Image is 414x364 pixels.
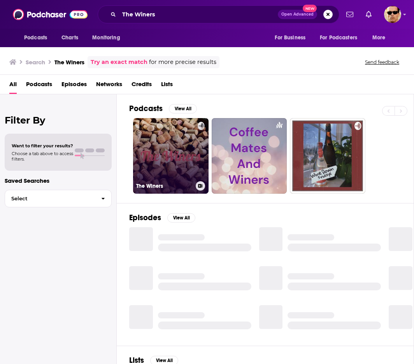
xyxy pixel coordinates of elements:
[384,6,401,23] img: User Profile
[61,32,78,43] span: Charts
[281,12,314,16] span: Open Advanced
[5,196,95,201] span: Select
[132,78,152,94] a: Credits
[363,59,402,65] button: Send feedback
[269,30,315,45] button: open menu
[129,104,163,113] h2: Podcasts
[61,78,87,94] a: Episodes
[92,32,120,43] span: Monitoring
[372,32,386,43] span: More
[19,30,57,45] button: open menu
[384,6,401,23] button: Show profile menu
[278,10,317,19] button: Open AdvancedNew
[275,32,305,43] span: For Business
[24,32,47,43] span: Podcasts
[315,30,368,45] button: open menu
[129,213,195,223] a: EpisodesView All
[367,30,395,45] button: open menu
[13,7,88,22] img: Podchaser - Follow, Share and Rate Podcasts
[169,104,197,113] button: View All
[303,5,317,12] span: New
[136,183,193,189] h3: The Winers
[161,78,173,94] a: Lists
[119,8,278,21] input: Search podcasts, credits, & more...
[384,6,401,23] span: Logged in as karldevries
[5,115,112,126] h2: Filter By
[129,104,197,113] a: PodcastsView All
[87,30,130,45] button: open menu
[167,213,195,223] button: View All
[98,5,339,23] div: Search podcasts, credits, & more...
[96,78,122,94] a: Networks
[54,58,84,66] h3: The Winers
[12,143,73,148] span: Want to filter your results?
[343,8,356,21] a: Show notifications dropdown
[91,58,147,67] a: Try an exact match
[5,190,112,207] button: Select
[363,8,375,21] a: Show notifications dropdown
[320,32,357,43] span: For Podcasters
[56,30,83,45] a: Charts
[12,151,73,162] span: Choose a tab above to access filters.
[26,58,45,66] h3: Search
[129,213,161,223] h2: Episodes
[26,78,52,94] a: Podcasts
[133,118,209,194] a: The Winers
[9,78,17,94] a: All
[149,58,216,67] span: for more precise results
[5,177,112,184] p: Saved Searches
